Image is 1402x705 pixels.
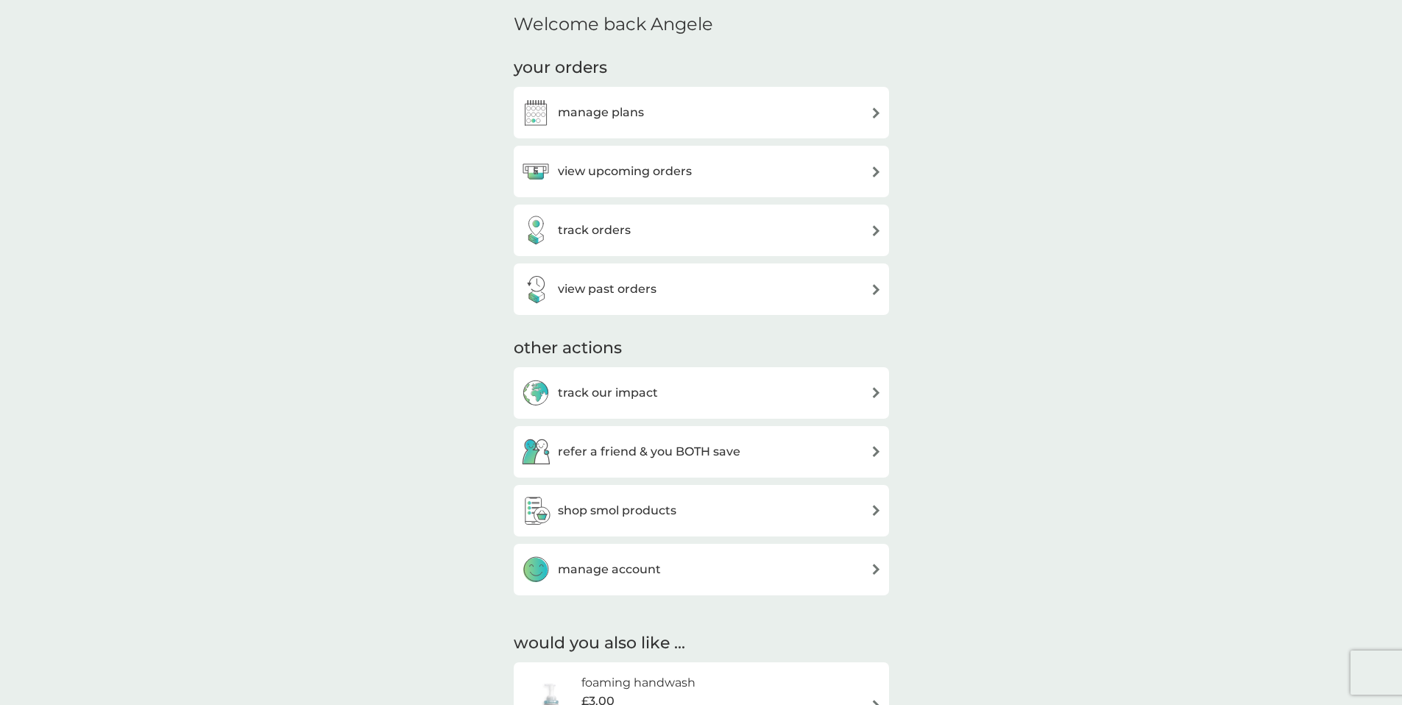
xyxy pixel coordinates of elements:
img: arrow right [871,166,882,177]
h3: other actions [514,337,622,360]
h2: Welcome back Angele [514,14,713,35]
img: arrow right [871,387,882,398]
h3: shop smol products [558,501,676,520]
h3: refer a friend & you BOTH save [558,442,740,461]
h3: your orders [514,57,607,79]
img: arrow right [871,505,882,516]
img: arrow right [871,446,882,457]
h3: track our impact [558,383,658,403]
h6: foaming handwash [581,673,695,692]
h2: would you also like ... [514,632,889,655]
h3: view upcoming orders [558,162,692,181]
img: arrow right [871,284,882,295]
img: arrow right [871,107,882,118]
h3: view past orders [558,280,656,299]
img: arrow right [871,564,882,575]
h3: manage plans [558,103,644,122]
img: arrow right [871,225,882,236]
h3: track orders [558,221,631,240]
h3: manage account [558,560,661,579]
